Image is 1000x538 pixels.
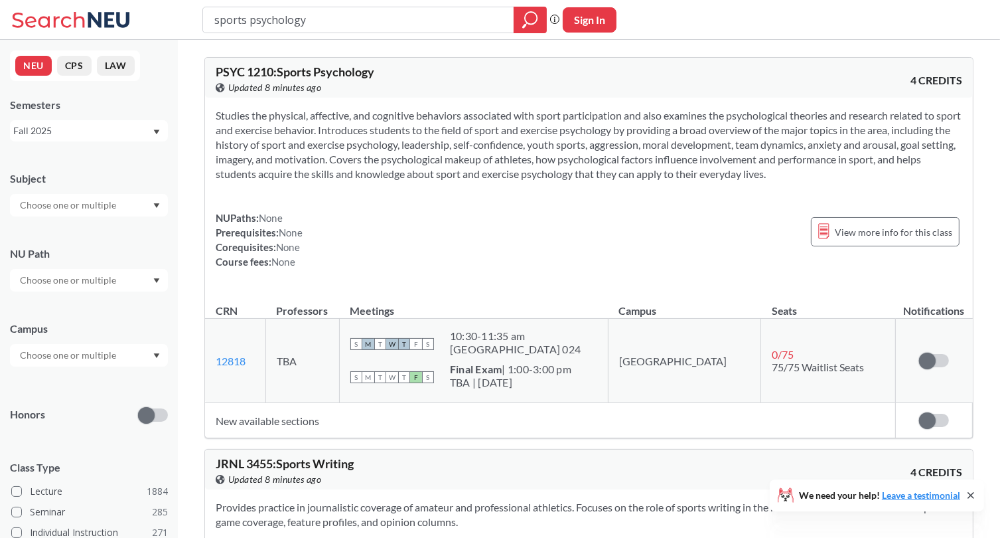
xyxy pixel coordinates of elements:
td: TBA [266,319,340,403]
div: Fall 2025Dropdown arrow [10,120,168,141]
div: CRN [216,304,238,318]
span: M [362,371,374,383]
input: Class, professor, course number, "phrase" [213,9,504,31]
span: 0 / 75 [772,348,794,361]
button: NEU [15,56,52,76]
span: T [398,338,410,350]
p: Honors [10,407,45,422]
label: Seminar [11,503,168,521]
span: S [422,338,434,350]
div: Dropdown arrow [10,194,168,217]
span: 4 CREDITS [910,73,962,88]
section: Provides practice in journalistic coverage of amateur and professional athletics. Focuses on the ... [216,500,962,529]
span: We need your help! [799,491,960,500]
div: Campus [10,321,168,336]
span: None [276,241,300,253]
span: JRNL 3455 : Sports Writing [216,456,354,471]
span: None [279,226,303,238]
span: 4 CREDITS [910,465,962,480]
div: [GEOGRAPHIC_DATA] 024 [450,343,581,356]
svg: magnifying glass [522,11,538,29]
section: Studies the physical, affective, and cognitive behaviors associated with sport participation and ... [216,108,962,181]
a: Leave a testimonial [882,490,960,501]
input: Choose one or multiple [13,347,125,363]
button: Sign In [563,7,616,33]
th: Notifications [896,290,973,319]
span: 1884 [147,484,168,499]
td: New available sections [205,403,896,438]
div: Semesters [10,98,168,112]
div: Fall 2025 [13,124,152,138]
div: Dropdown arrow [10,269,168,292]
div: 10:30 - 11:35 am [450,329,581,343]
button: CPS [57,56,92,76]
button: LAW [97,56,135,76]
div: TBA | [DATE] [450,376,571,389]
span: T [374,338,386,350]
span: T [374,371,386,383]
span: 75/75 Waitlist Seats [772,361,864,373]
span: View more info for this class [835,224,952,240]
span: None [271,256,295,268]
div: NUPaths: Prerequisites: Corequisites: Course fees: [216,211,303,269]
span: T [398,371,410,383]
span: F [410,338,422,350]
span: 285 [152,505,168,519]
span: None [259,212,283,224]
div: NU Path [10,246,168,261]
span: W [386,371,398,383]
svg: Dropdown arrow [153,278,160,284]
a: 12818 [216,355,246,367]
span: Updated 8 minutes ago [228,472,322,487]
span: M [362,338,374,350]
svg: Dropdown arrow [153,130,160,135]
label: Lecture [11,483,168,500]
span: F [410,371,422,383]
span: W [386,338,398,350]
b: Final Exam [450,363,502,375]
span: Class Type [10,460,168,475]
th: Campus [608,290,760,319]
th: Seats [761,290,896,319]
span: S [350,338,362,350]
span: S [422,371,434,383]
div: Subject [10,171,168,186]
div: | 1:00-3:00 pm [450,363,571,376]
div: Dropdown arrow [10,344,168,367]
th: Meetings [340,290,608,319]
svg: Dropdown arrow [153,353,160,359]
span: S [350,371,362,383]
th: Professors [266,290,340,319]
span: Updated 8 minutes ago [228,80,322,95]
svg: Dropdown arrow [153,203,160,209]
input: Choose one or multiple [13,272,125,288]
span: PSYC 1210 : Sports Psychology [216,64,374,79]
td: [GEOGRAPHIC_DATA] [608,319,760,403]
div: magnifying glass [514,7,547,33]
input: Choose one or multiple [13,197,125,213]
